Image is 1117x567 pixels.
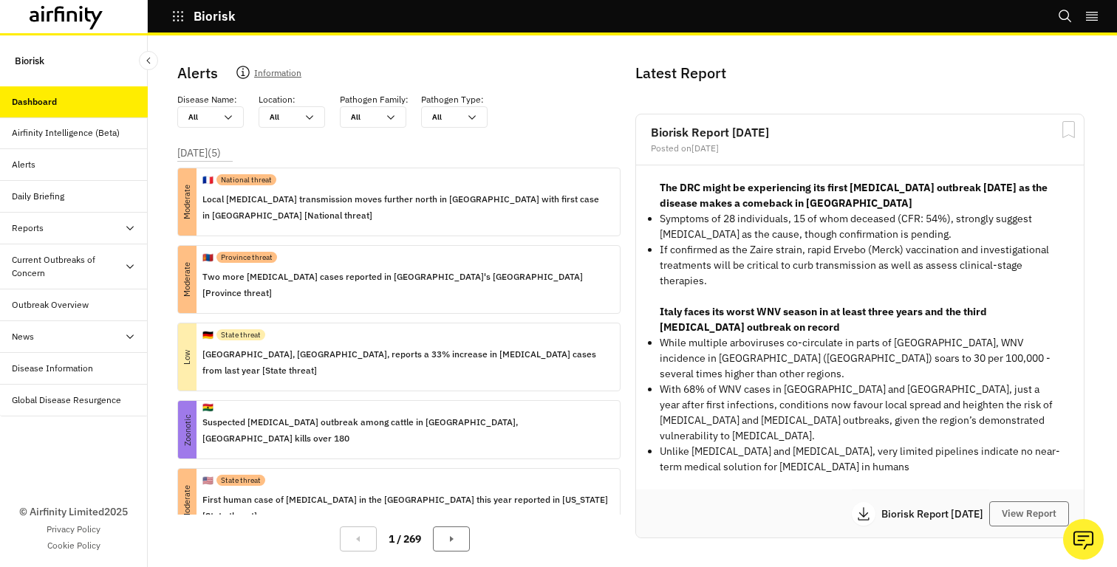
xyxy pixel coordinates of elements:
[19,504,128,520] p: © Airfinity Limited 2025
[154,348,221,366] p: Low
[660,335,1060,382] p: While multiple arboviruses co-circulate in parts of [GEOGRAPHIC_DATA], WNV incidence in [GEOGRAPH...
[12,158,35,171] div: Alerts
[660,242,1060,289] p: If confirmed as the Zaire strain, rapid Ervebo (Merck) vaccination and investigational treatments...
[171,4,236,29] button: Biorisk
[660,181,1048,210] strong: The DRC might be experiencing its first [MEDICAL_DATA] outbreak [DATE] as the disease makes a com...
[1063,519,1104,560] button: Ask our analysts
[660,211,1060,242] p: Symptoms of 28 individuals, 15 of whom deceased (CFR: 54%), strongly suggest [MEDICAL_DATA] as th...
[139,51,158,70] button: Close Sidebar
[12,190,64,203] div: Daily Briefing
[177,62,218,84] p: Alerts
[159,421,216,439] p: Zoonotic
[47,539,100,552] a: Cookie Policy
[202,474,214,487] p: 🇺🇸
[1058,4,1073,29] button: Search
[221,174,272,185] p: National threat
[202,191,608,224] p: Local [MEDICAL_DATA] transmission moves further north in [GEOGRAPHIC_DATA] with first case in [GE...
[340,93,409,106] p: Pathogen Family :
[47,523,100,536] a: Privacy Policy
[12,362,93,375] div: Disease Information
[12,95,57,109] div: Dashboard
[651,144,1069,153] div: Posted on [DATE]
[202,414,608,447] p: Suspected [MEDICAL_DATA] outbreak among cattle in [GEOGRAPHIC_DATA], [GEOGRAPHIC_DATA] kills over...
[12,298,89,312] div: Outbreak Overview
[12,126,120,140] div: Airfinity Intelligence (Beta)
[389,532,421,547] p: 1 / 269
[12,394,121,407] div: Global Disease Resurgence
[194,10,236,23] p: Biorisk
[1059,120,1078,139] svg: Bookmark Report
[202,269,608,301] p: Two more [MEDICAL_DATA] cases reported in [GEOGRAPHIC_DATA]'s [GEOGRAPHIC_DATA] [Province threat]
[202,492,608,524] p: First human case of [MEDICAL_DATA] in the [GEOGRAPHIC_DATA] this year reported in [US_STATE] [Sta...
[177,93,237,106] p: Disease Name :
[154,270,221,289] p: Moderate
[202,173,214,187] p: 🇫🇷
[660,305,987,334] strong: Italy faces its worst WNV season in at least three years and the third [MEDICAL_DATA] outbreak on...
[202,329,214,342] p: 🇩🇪
[202,401,214,414] p: 🇬🇭
[221,329,261,340] p: State threat
[259,93,296,106] p: Location :
[154,493,221,512] p: Moderate
[881,509,989,519] p: Biorisk Report [DATE]
[660,382,1060,444] p: With 68% of WNV cases in [GEOGRAPHIC_DATA] and [GEOGRAPHIC_DATA], just a year after first infecti...
[202,251,214,264] p: 🇲🇳
[254,65,301,86] p: Information
[177,145,221,161] p: [DATE] ( 5 )
[221,252,273,263] p: Province threat
[433,526,470,551] button: Next Page
[15,47,44,75] p: Biorisk
[635,62,1082,84] p: Latest Report
[421,93,484,106] p: Pathogen Type :
[154,193,221,211] p: Moderate
[221,475,261,486] p: State threat
[340,526,377,551] button: Previous Page
[12,253,124,280] div: Current Outbreaks of Concern
[12,221,44,235] div: Reports
[989,501,1069,526] button: View Report
[660,444,1060,475] p: Unlike [MEDICAL_DATA] and [MEDICAL_DATA], very limited pipelines indicate no near-term medical so...
[12,330,34,343] div: News
[651,126,1069,138] h2: Biorisk Report [DATE]
[202,346,608,379] p: [GEOGRAPHIC_DATA], [GEOGRAPHIC_DATA], reports a 33% increase in [MEDICAL_DATA] cases from last ye...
